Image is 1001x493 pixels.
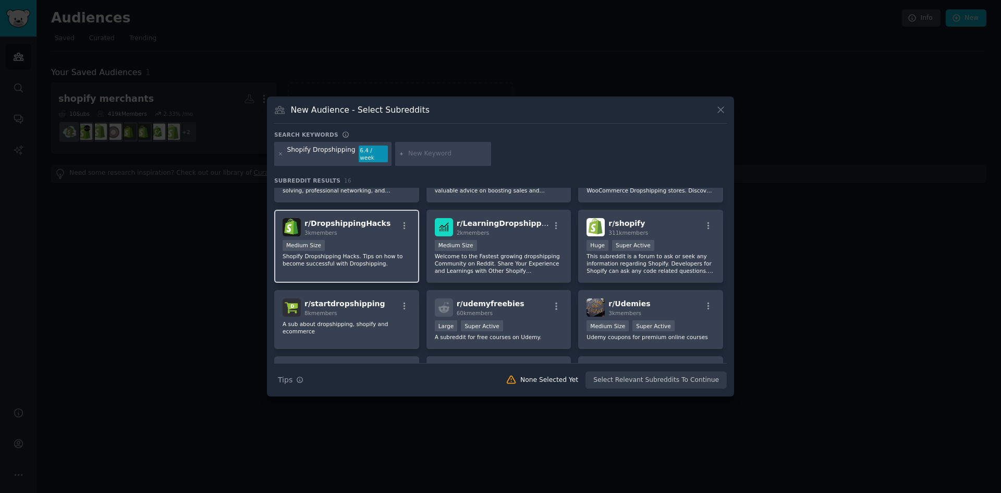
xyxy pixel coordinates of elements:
[457,230,490,236] span: 2k members
[274,177,340,184] span: Subreddit Results
[283,252,411,267] p: Shopify Dropshipping Hacks. Tips on how to become successful with Dropshipping.
[608,219,645,227] span: r/ shopify
[520,376,578,385] div: None Selected Yet
[304,310,337,316] span: 8k members
[344,177,351,184] span: 16
[461,320,503,331] div: Super Active
[359,146,388,162] div: 6.4 / week
[274,131,338,138] h3: Search keywords
[283,218,301,236] img: DropshippingHacks
[408,149,487,159] input: New Keyword
[587,240,608,251] div: Huge
[435,320,458,331] div: Large
[435,218,453,236] img: LearningDropshipping
[587,218,605,236] img: shopify
[278,375,292,386] span: Tips
[608,299,650,308] span: r/ Udemies
[587,298,605,317] img: Udemies
[632,320,675,331] div: Super Active
[608,310,641,316] span: 3k members
[283,240,325,251] div: Medium Size
[457,219,555,227] span: r/ LearningDropshipping
[304,230,337,236] span: 3k members
[587,333,715,341] p: Udemy coupons for premium online courses
[608,230,648,236] span: 311k members
[457,310,493,316] span: 60k members
[291,104,430,115] h3: New Audience - Select Subreddits
[587,252,715,274] p: This subreddit is a forum to ask or seek any information regarding Shopify. Developers for Shopif...
[287,146,356,162] div: Shopify Dropshipping
[304,219,390,227] span: r/ DropshippingHacks
[612,240,654,251] div: Super Active
[283,298,301,317] img: startdropshipping
[283,320,411,335] p: A sub about dropshipping, shopify and ecommerce
[457,299,524,308] span: r/ udemyfreebies
[435,252,563,274] p: Welcome to the Fastest growing dropshipping Community on Reddit. Share Your Experience and Learni...
[274,371,307,389] button: Tips
[435,240,477,251] div: Medium Size
[587,320,629,331] div: Medium Size
[304,299,385,308] span: r/ startdropshipping
[435,333,563,341] p: A subreddit for free courses on Udemy.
